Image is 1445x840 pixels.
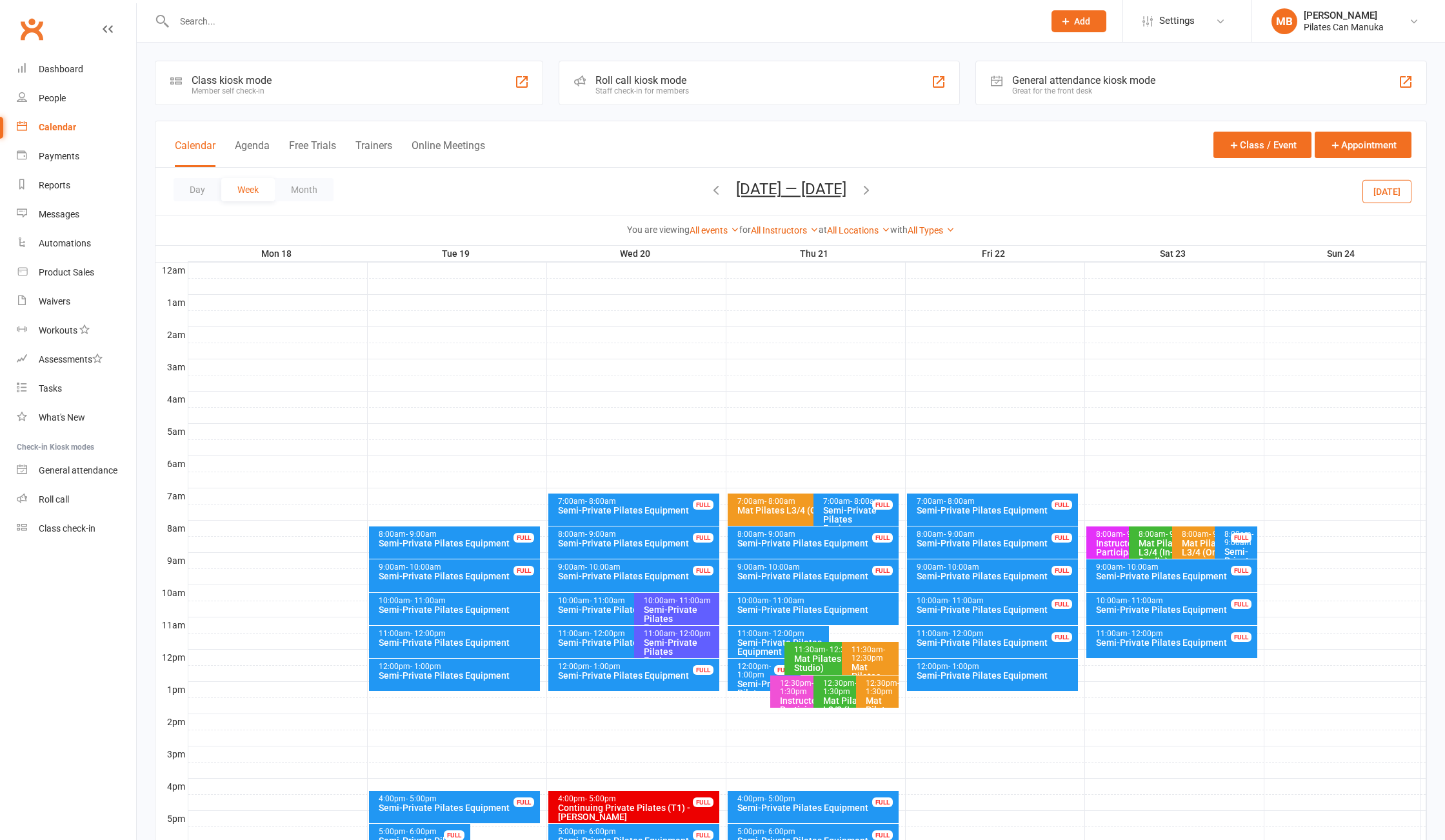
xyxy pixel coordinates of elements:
div: Instructor Participation [1095,539,1157,557]
div: Semi-Private Pilates Equipment [822,506,897,533]
span: - 6:00pm [764,827,795,836]
a: Dashboard [17,55,136,84]
span: - 11:00am [590,596,625,605]
a: What's New [17,403,136,432]
div: Roll call kiosk mode [595,74,689,86]
div: 10:00am [378,597,538,605]
span: - 10:00am [585,563,621,572]
div: Semi-Private Pilates Equipment [916,572,1076,581]
div: Semi-Private Pilates Equipment [557,638,704,647]
span: - 1:30pm [823,679,857,696]
a: Waivers [17,287,136,316]
div: 4:00pm [737,795,897,803]
div: 12:00pm [916,663,1076,671]
th: 4pm [155,779,188,795]
div: 12:30pm [779,679,841,696]
a: People [17,84,136,113]
a: All Locations [827,225,890,235]
div: Semi-Private Pilates Equipment [643,638,717,665]
a: Reports [17,171,136,200]
div: Semi-Private Pilates Equipment [378,803,538,812]
div: Semi-Private Pilates Equipment [378,572,538,581]
span: - 1:30pm [780,679,813,696]
span: Settings [1159,6,1195,35]
th: 12pm [155,650,188,666]
div: Staff check-in for members [595,86,689,95]
div: 8:00am [1181,530,1242,539]
div: FULL [1051,533,1072,543]
button: [DATE] — [DATE] [736,180,846,198]
div: [PERSON_NAME] [1304,10,1384,21]
button: Agenda [235,139,270,167]
div: People [39,93,66,103]
div: 9:00am [378,563,538,572]
div: Mat Pilates L3/4 (Online) [851,663,897,699]
a: Tasks [17,374,136,403]
span: Add [1074,16,1090,26]
div: Semi-Private Pilates Equipment [737,679,798,706]
span: - 12:00pm [1128,629,1163,638]
strong: with [890,225,908,235]
div: FULL [1231,632,1251,642]
div: Semi-Private Pilates Equipment [643,605,717,632]
button: Free Trials [289,139,336,167]
div: Semi-Private Pilates Equipment [557,539,717,548]
div: FULL [774,665,795,675]
div: 10:00am [1095,597,1255,605]
div: 8:00am [557,530,717,539]
div: FULL [872,566,893,575]
th: 2am [155,327,188,343]
div: Semi-Private Pilates Equipment [557,605,704,614]
div: 10:00am [737,597,897,605]
div: FULL [693,665,713,675]
a: All Instructors [751,225,819,235]
th: 5am [155,424,188,440]
div: 5:00pm [737,828,897,836]
th: Sat 23 [1084,246,1264,262]
button: Month [275,178,334,201]
div: Mat Pilates L3/4 (In-Studio) [1138,539,1199,566]
span: - 9:00am [1224,530,1253,547]
button: Week [221,178,275,201]
span: - 12:00pm [590,629,625,638]
a: Assessments [17,345,136,374]
span: - 12:00pm [769,629,804,638]
a: Clubworx [15,13,48,45]
div: 8:00am [916,530,1076,539]
div: 7:00am [916,497,1076,506]
span: - 1:00pm [948,662,979,671]
div: Semi-Private Pilates Equipment [737,572,897,581]
span: - 12:00pm [410,629,446,638]
div: Mat Pilates L3/4 (Online) [1181,539,1242,557]
div: FULL [513,533,534,543]
div: Semi-Private Pilates Equipment [378,671,538,680]
th: 2pm [155,714,188,730]
span: - 5:00pm [764,794,795,803]
th: 4am [155,392,188,408]
div: FULL [513,797,534,807]
th: Tue 19 [367,246,546,262]
div: Messages [39,209,79,219]
button: Calendar [175,139,215,167]
div: Semi-Private Pilates Equipment [1095,638,1255,647]
div: Mat Pilates L2/3 (Online) [865,696,896,732]
button: Class / Event [1213,132,1311,158]
div: Semi-Private Pilates Equipment [737,539,897,548]
span: - 6:00pm [406,827,437,836]
div: FULL [1231,599,1251,609]
div: 4:00pm [557,795,717,803]
div: Semi-Private Pilates Equipment [916,638,1076,647]
div: Mat Pilates L3/4 (Online) [737,506,884,515]
div: 9:00am [1095,563,1255,572]
div: 10:00am [557,597,704,605]
span: - 8:00am [944,497,975,506]
span: - 11:00am [769,596,804,605]
span: - 12:00pm [675,629,711,638]
div: 7:00am [822,497,897,506]
div: Semi-Private Pilates Equipment [916,506,1076,515]
div: Pilates Can Manuka [1304,21,1384,33]
span: - 10:00am [406,563,441,572]
span: - 5:00pm [406,794,437,803]
span: - 9:00am [585,530,616,539]
span: - 9:00am [1166,530,1197,539]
